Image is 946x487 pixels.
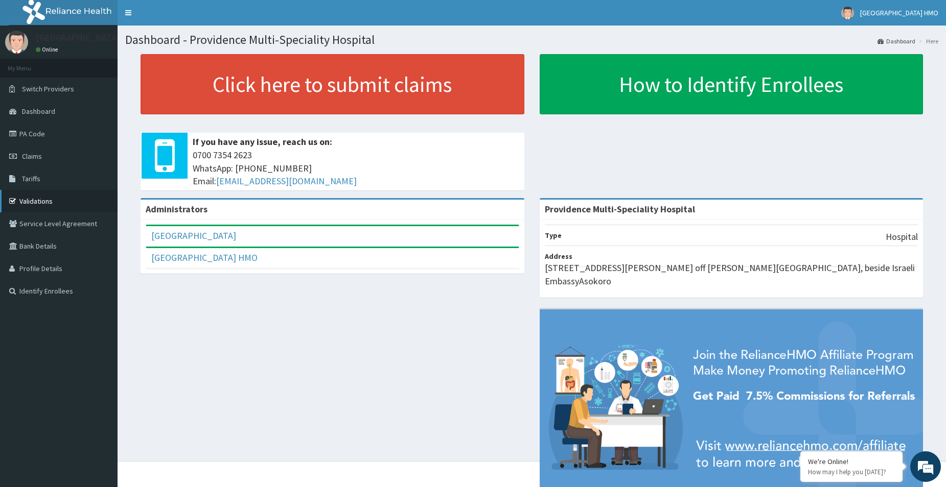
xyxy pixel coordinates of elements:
p: Hospital [886,230,918,243]
li: Here [916,37,938,45]
h1: Dashboard - Providence Multi-Speciality Hospital [125,33,938,46]
img: d_794563401_company_1708531726252_794563401 [19,51,41,77]
a: How to Identify Enrollees [540,54,924,114]
span: [GEOGRAPHIC_DATA] HMO [860,8,938,17]
img: User Image [841,7,854,19]
strong: Providence Multi-Speciality Hospital [545,203,695,215]
div: Minimize live chat window [168,5,192,30]
div: We're Online! [808,457,895,466]
a: Click here to submit claims [141,54,524,114]
span: Claims [22,152,42,161]
span: We're online! [59,129,141,232]
textarea: Type your message and hit 'Enter' [5,279,195,314]
a: Dashboard [878,37,915,45]
span: Tariffs [22,174,40,183]
p: How may I help you today? [808,468,895,476]
a: Online [36,46,60,53]
p: [GEOGRAPHIC_DATA] HMO [36,33,141,42]
b: Type [545,231,562,240]
b: If you have any issue, reach us on: [193,136,332,148]
a: [GEOGRAPHIC_DATA] HMO [151,252,258,263]
div: Chat with us now [53,57,172,70]
img: User Image [5,31,28,54]
span: Dashboard [22,107,55,116]
b: Address [545,252,572,261]
a: [GEOGRAPHIC_DATA] [151,230,236,241]
b: Administrators [146,203,207,215]
span: 0700 7354 2623 WhatsApp: [PHONE_NUMBER] Email: [193,149,519,188]
span: Switch Providers [22,84,74,93]
p: [STREET_ADDRESS][PERSON_NAME] off [PERSON_NAME][GEOGRAPHIC_DATA], beside Israeli EmbassyAsokoro [545,261,918,287]
a: [EMAIL_ADDRESS][DOMAIN_NAME] [216,175,357,187]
